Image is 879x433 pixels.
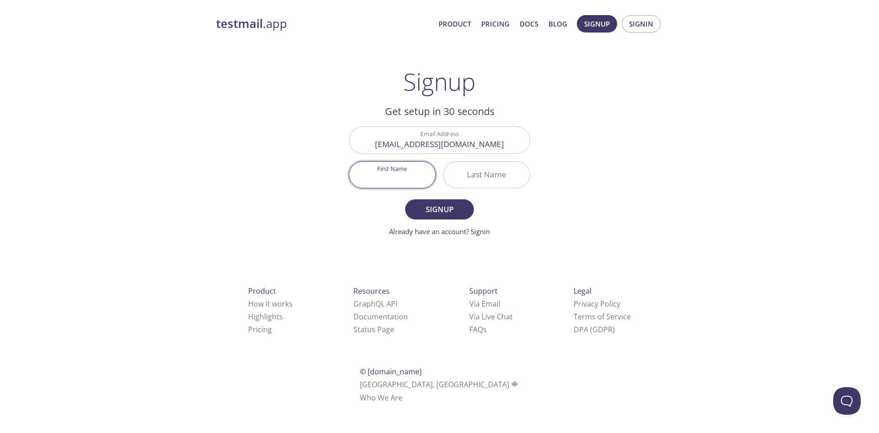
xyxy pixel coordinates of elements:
a: GraphQL API [353,299,397,309]
a: Already have an account? Signin [389,227,490,236]
a: How it works [248,299,293,309]
span: Signin [629,18,653,30]
a: Highlights [248,312,283,322]
a: Blog [548,18,567,30]
span: Resources [353,286,390,296]
span: Product [248,286,276,296]
span: Signup [584,18,610,30]
iframe: Help Scout Beacon - Open [833,387,861,415]
a: Status Page [353,324,394,334]
button: Signin [622,15,661,33]
a: Privacy Policy [574,299,620,309]
span: s [483,324,487,334]
strong: testmail [216,16,263,32]
a: Docs [520,18,538,30]
a: Via Email [469,299,500,309]
h2: Get setup in 30 seconds [349,104,530,119]
a: FAQ [469,324,487,334]
a: Documentation [353,312,408,322]
span: [GEOGRAPHIC_DATA], [GEOGRAPHIC_DATA] [360,379,520,389]
a: Via Live Chat [469,312,513,322]
span: Legal [574,286,591,296]
a: Terms of Service [574,312,631,322]
a: Pricing [481,18,510,30]
a: Pricing [248,324,272,334]
a: Product [439,18,471,30]
h1: Signup [403,68,476,95]
a: Who We Are [360,393,402,403]
span: Support [469,286,498,296]
button: Signup [577,15,617,33]
span: © [DOMAIN_NAME] [360,367,422,377]
span: Signup [415,203,464,216]
button: Signup [405,199,474,219]
a: testmail.app [216,16,431,32]
a: DPA (GDPR) [574,324,615,334]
